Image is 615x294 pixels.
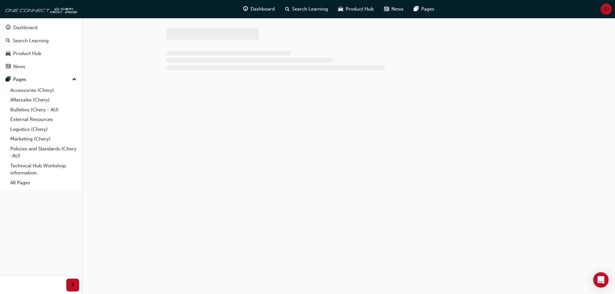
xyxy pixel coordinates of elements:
[292,5,328,13] span: Search Learning
[72,75,77,84] span: up-icon
[8,144,79,161] a: Policies and Standards (Chery -AU)
[391,5,404,13] span: News
[6,38,10,44] span: search-icon
[3,74,79,85] button: Pages
[8,85,79,95] a: Accessories (Chery)
[13,37,49,44] div: Search Learning
[333,3,379,16] a: car-iconProduct Hub
[285,5,290,13] span: search-icon
[250,5,275,13] span: Dashboard
[6,25,11,31] span: guage-icon
[13,24,37,31] div: Dashboard
[70,281,75,289] span: prev-icon
[13,76,26,83] div: Pages
[3,35,79,47] a: Search Learning
[421,5,434,13] span: Pages
[8,161,79,178] a: Technical Hub Workshop information
[593,272,609,288] div: Open Intercom Messenger
[3,3,77,15] img: oneconnect
[6,64,11,70] span: news-icon
[384,5,389,13] span: news-icon
[243,5,248,13] span: guage-icon
[3,20,79,74] button: DashboardSearch LearningProduct HubNews
[8,115,79,124] a: External Resources
[3,61,79,73] a: News
[8,95,79,105] a: Aftersales (Chery)
[6,77,11,83] span: pages-icon
[8,178,79,188] a: All Pages
[346,5,374,13] span: Product Hub
[414,5,419,13] span: pages-icon
[8,134,79,144] a: Marketing (Chery)
[3,48,79,60] a: Product Hub
[3,22,79,34] a: Dashboard
[280,3,333,16] a: search-iconSearch Learning
[13,63,25,70] div: News
[379,3,409,16] a: news-iconNews
[8,124,79,134] a: Logistics (Chery)
[6,51,11,57] span: car-icon
[603,5,609,13] span: JD
[238,3,280,16] a: guage-iconDashboard
[13,50,41,57] div: Product Hub
[409,3,439,16] a: pages-iconPages
[601,4,612,15] button: JD
[338,5,343,13] span: car-icon
[8,105,79,115] a: Bulletins (Chery - AU)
